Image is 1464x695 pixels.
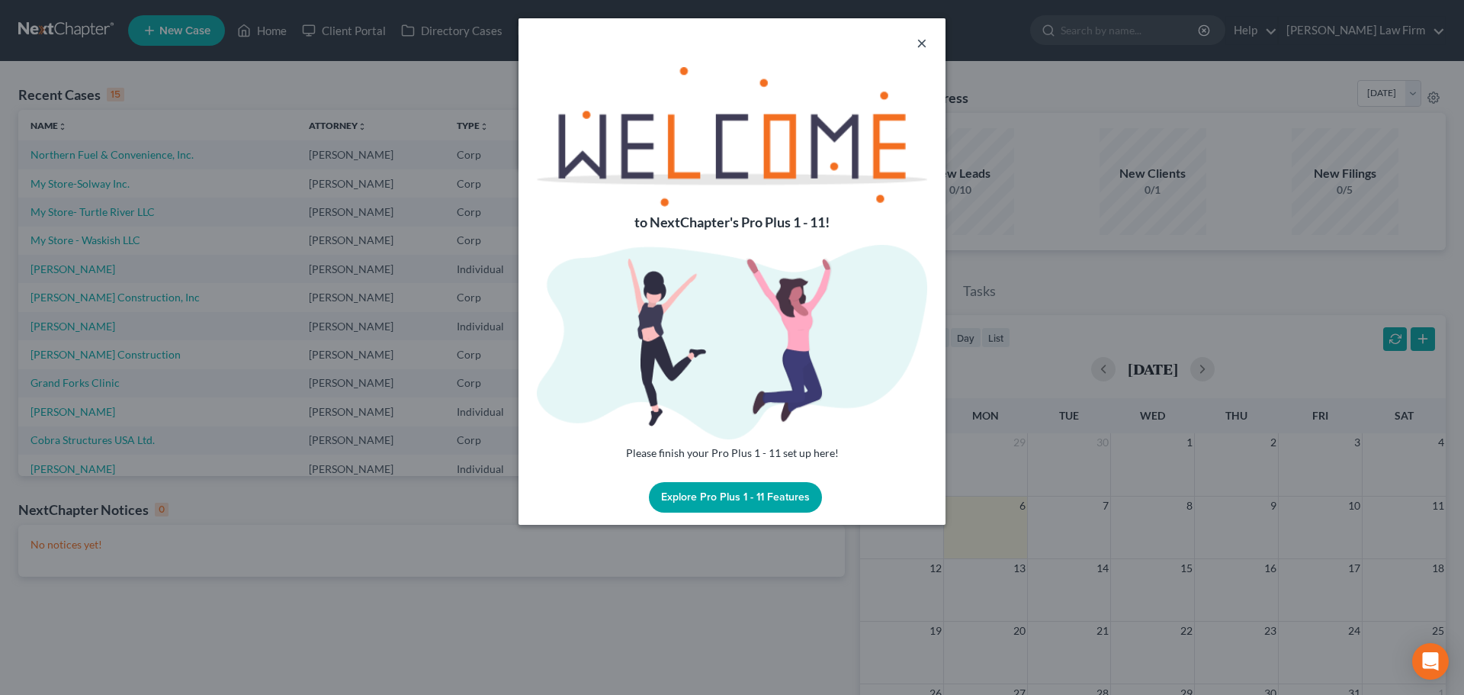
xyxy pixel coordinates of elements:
p: Please finish your Pro Plus 1 - 11 set up here! [537,446,927,461]
p: to NextChapter's Pro Plus 1 - 11! [537,213,927,233]
button: × [917,34,927,52]
img: welcome-image-a26b3a25d675c260772de98b9467ebac63c13b2f3984d8371938e0f217e76b47.png [537,245,927,439]
button: Explore Pro Plus 1 - 11 Features [649,482,822,513]
img: welcome-text-e93f4f82ca6d878d2ad9a3ded85473c796df44e9f91f246eb1f7c07e4ed40195.png [537,67,927,207]
div: Open Intercom Messenger [1412,643,1449,680]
